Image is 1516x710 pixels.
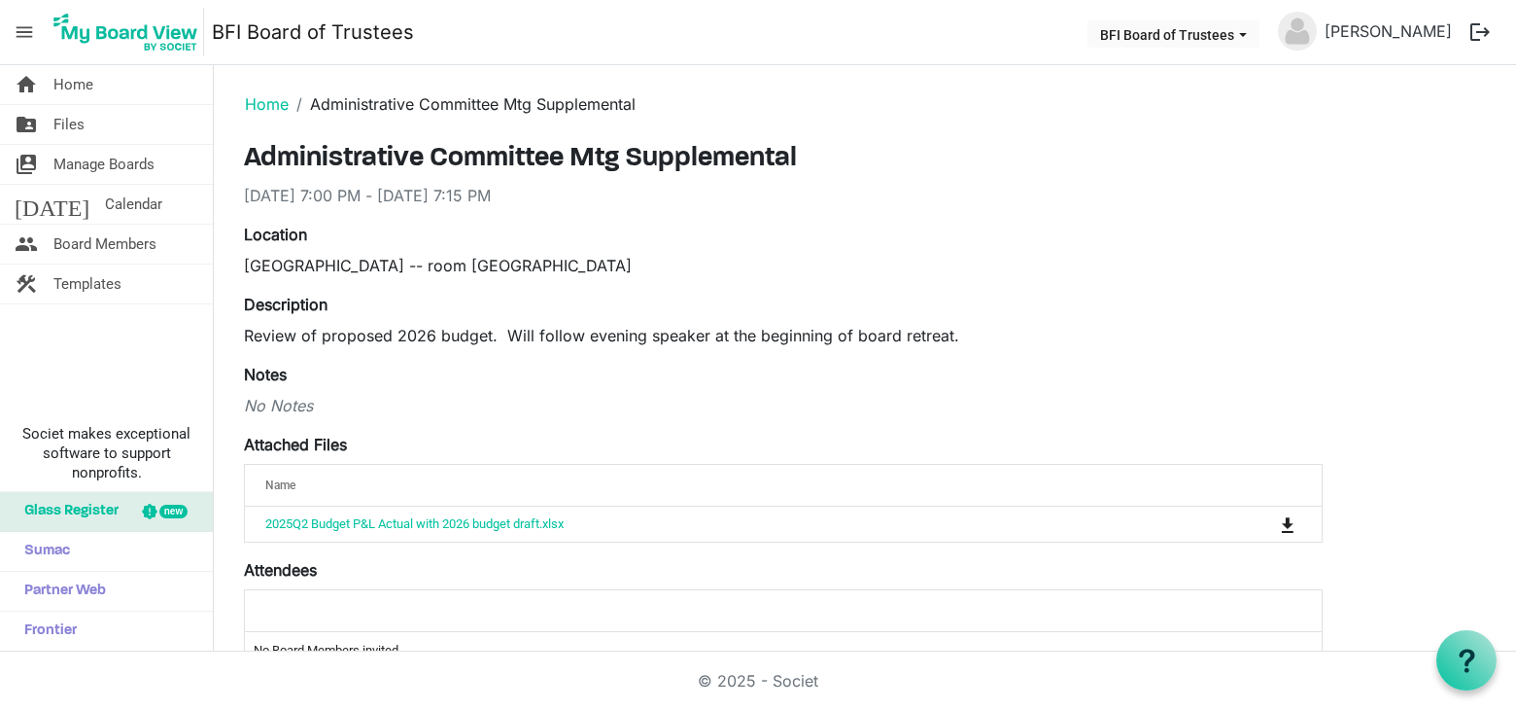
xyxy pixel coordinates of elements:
a: [PERSON_NAME] [1317,12,1460,51]
span: Home [53,65,93,104]
span: Partner Web [15,572,106,611]
span: Manage Boards [53,145,155,184]
span: Glass Register [15,492,119,531]
li: Administrative Committee Mtg Supplemental [289,92,636,116]
img: My Board View Logo [48,8,204,56]
h3: Administrative Committee Mtg Supplemental [244,143,1323,176]
span: [DATE] [15,185,89,224]
div: new [159,505,188,518]
p: Review of proposed 2026 budget. Will follow evening speaker at the beginning of board retreat. [244,324,1323,347]
a: Home [245,94,289,114]
div: [DATE] 7:00 PM - [DATE] 7:15 PM [244,184,1323,207]
a: My Board View Logo [48,8,212,56]
div: No Notes [244,394,1323,417]
td: 2025Q2 Budget P&L Actual with 2026 budget draft.xlsx is template cell column header Name [245,507,1200,542]
span: construction [15,265,38,303]
span: switch_account [15,145,38,184]
span: folder_shared [15,105,38,144]
span: Societ makes exceptional software to support nonprofits. [9,424,204,482]
div: [GEOGRAPHIC_DATA] -- room [GEOGRAPHIC_DATA] [244,254,1323,277]
span: home [15,65,38,104]
td: No Board Members invited [245,632,1322,669]
button: Download [1274,511,1301,538]
label: Location [244,223,307,246]
label: Attendees [244,558,317,582]
span: menu [6,14,43,51]
button: logout [1460,12,1500,53]
a: BFI Board of Trustees [212,13,414,52]
label: Notes [244,363,287,386]
img: no-profile-picture.svg [1278,12,1317,51]
span: Board Members [53,225,156,264]
a: 2025Q2 Budget P&L Actual with 2026 budget draft.xlsx [265,516,564,531]
span: Frontier [15,612,77,651]
span: Sumac [15,532,70,571]
td: is Command column column header [1200,507,1322,542]
label: Description [244,293,327,316]
span: Calendar [105,185,162,224]
span: Name [265,479,295,492]
label: Attached Files [244,433,347,456]
span: people [15,225,38,264]
a: © 2025 - Societ [698,671,818,691]
span: Files [53,105,85,144]
span: Templates [53,265,121,303]
button: BFI Board of Trustees dropdownbutton [1087,20,1259,48]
